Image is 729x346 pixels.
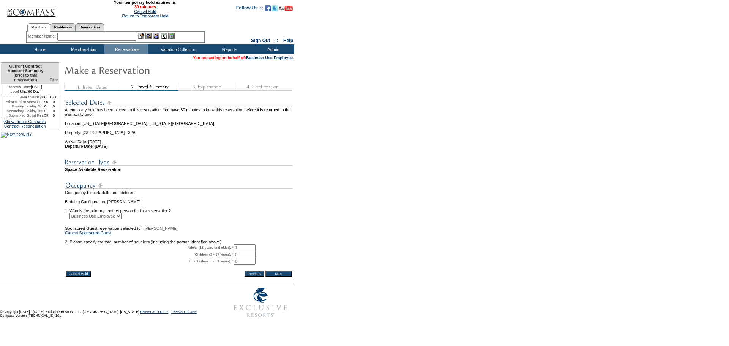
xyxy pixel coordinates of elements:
span: Level: [10,89,20,94]
td: 90 [44,100,49,104]
img: Follow us on Twitter [272,5,278,11]
img: Become our fan on Facebook [265,5,271,11]
img: Exclusive Resorts [226,283,294,321]
td: 0 [44,104,49,109]
img: View [145,33,152,39]
td: Departure Date: [DATE] [65,144,293,149]
a: Business Use Employee [246,55,293,60]
div: Member Name: [28,33,57,39]
td: Sponsored Guest reservation selected for : [65,226,293,235]
td: [DATE] [1,84,49,89]
td: Infants (less than 2 years): * [65,258,234,265]
a: Help [283,38,293,43]
td: Reports [207,44,251,54]
a: Residences [50,23,76,31]
td: A temporary hold has been placed on this reservation. You have 30 minutes to book this reservatio... [65,107,293,117]
a: Return to Temporary Hold [122,14,169,18]
td: Advanced Reservations: [1,100,44,104]
td: Location: [US_STATE][GEOGRAPHIC_DATA], [US_STATE][GEOGRAPHIC_DATA] [65,117,293,126]
td: 0 [49,100,59,104]
span: 4 [97,190,99,195]
td: 2. Please specify the total number of travelers (including the person identified above) [65,240,293,244]
a: TERMS OF USE [171,310,197,314]
a: Sign Out [251,38,270,43]
a: Reservations [76,23,104,31]
a: Cancel Hold [134,9,156,14]
img: New York, NY [1,132,32,138]
img: Subscribe to our YouTube Channel [279,6,293,11]
td: Sponsored Guest Res: [1,113,44,118]
input: Next [265,271,292,277]
td: 1. Who is the primary contact person for this reservation? [65,204,293,213]
img: b_edit.gif [138,33,144,39]
img: subTtlSelectedDates.gif [65,98,293,107]
span: [PERSON_NAME] [144,226,178,231]
img: step1_state3.gif [64,83,121,91]
td: Ultra 60 Day [1,89,49,95]
a: Show Future Contracts [4,119,46,124]
a: Cancel Sponsored Guest [65,231,112,235]
td: Vacation Collection [148,44,207,54]
td: Occupancy Limit: adults and children. [65,190,293,195]
img: Make Reservation [64,62,216,77]
td: Follow Us :: [236,5,263,14]
td: Property: [GEOGRAPHIC_DATA] - 32B [65,126,293,135]
img: step4_state1.gif [235,83,292,91]
a: Contract Reconciliation [4,124,46,128]
img: b_calculator.gif [168,33,175,39]
td: 0 [49,113,59,118]
a: Members [27,23,50,32]
td: 0.00 [49,95,59,100]
td: Reservations [104,44,148,54]
img: Impersonate [153,33,159,39]
span: Renewal Date: [8,85,31,89]
td: Adults (18 years and older): * [65,244,234,251]
td: Space Available Reservation [65,167,293,172]
img: subTtlResType.gif [65,158,293,167]
td: 0 [44,109,49,113]
img: step3_state1.gif [178,83,235,91]
img: subTtlOccupancy.gif [65,181,293,190]
a: Become our fan on Facebook [265,8,271,12]
input: Previous [245,271,264,277]
span: :: [275,38,278,43]
td: Admin [251,44,294,54]
td: Home [17,44,61,54]
span: 30 minutes [60,5,230,9]
input: Cancel Hold [66,271,91,277]
td: Bedding Configuration: [PERSON_NAME] [65,199,293,204]
td: Primary Holiday Opt: [1,104,44,109]
td: Arrival Date: [DATE] [65,135,293,144]
td: 59 [44,113,49,118]
span: You are acting on behalf of: [193,55,293,60]
td: Available Days: [1,95,44,100]
a: PRIVACY POLICY [140,310,168,314]
a: Follow us on Twitter [272,8,278,12]
td: 0 [44,95,49,100]
td: 0 [49,109,59,113]
td: Children (2 - 17 years): * [65,251,234,258]
img: Compass Home [6,2,56,17]
td: Memberships [61,44,104,54]
a: Subscribe to our YouTube Channel [279,8,293,12]
span: Disc. [50,77,59,82]
td: 0 [49,104,59,109]
td: Secondary Holiday Opt: [1,109,44,113]
td: Current Contract Account Summary (prior to this reservation) [1,63,49,84]
img: Reservations [161,33,167,39]
img: step2_state2.gif [121,83,178,91]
